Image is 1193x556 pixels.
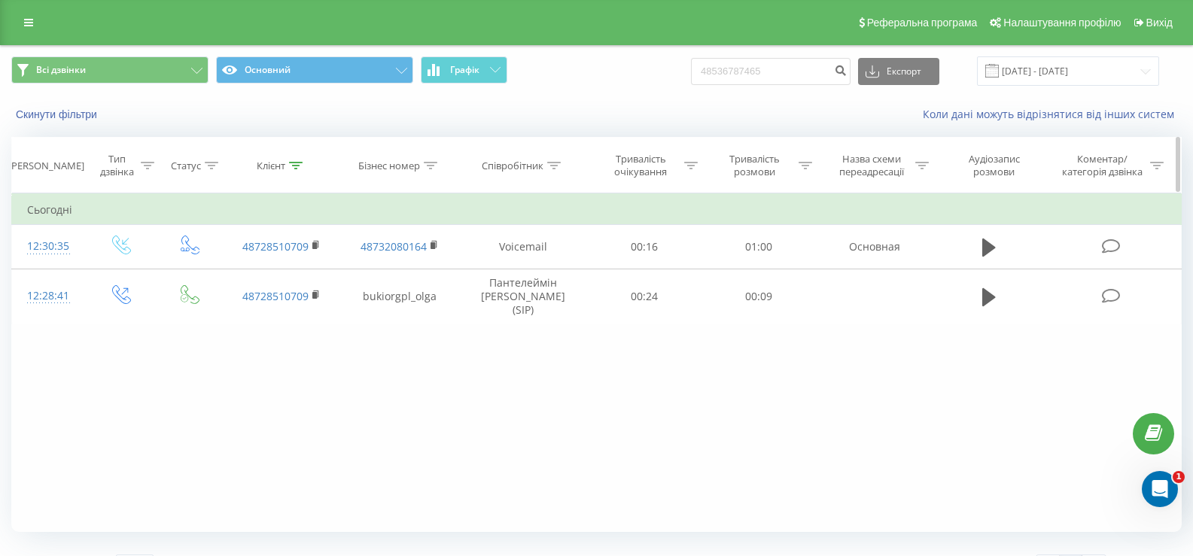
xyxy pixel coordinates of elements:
button: Основний [216,56,413,84]
a: 48732080164 [361,239,427,254]
span: 1 [1173,471,1185,483]
button: Скинути фільтри [11,108,105,121]
div: Співробітник [482,160,543,172]
div: 12:28:41 [27,281,70,311]
span: Вихід [1146,17,1173,29]
td: Voicemail [459,225,587,269]
div: Тривалість розмови [715,153,795,178]
td: 00:09 [701,269,816,324]
span: Всі дзвінки [36,64,86,76]
span: Реферальна програма [867,17,978,29]
span: Налаштування профілю [1003,17,1121,29]
td: Основная [815,225,934,269]
td: Пантелеймін [PERSON_NAME] (SIP) [459,269,587,324]
div: Аудіозапис розмови [948,153,1040,178]
td: 00:24 [587,269,701,324]
div: Статус [171,160,201,172]
div: Тип дзвінка [98,153,136,178]
a: 48728510709 [242,239,309,254]
div: Бізнес номер [358,160,420,172]
td: 01:00 [701,225,816,269]
div: Назва схеми переадресації [831,153,911,178]
a: 48728510709 [242,289,309,303]
div: 12:30:35 [27,232,70,261]
div: Тривалість очікування [601,153,680,178]
td: bukiorgpl_olga [340,269,459,324]
td: Сьогодні [12,195,1182,225]
input: Пошук за номером [691,58,851,85]
div: Клієнт [257,160,285,172]
div: Коментар/категорія дзвінка [1058,153,1146,178]
td: 00:16 [587,225,701,269]
a: Коли дані можуть відрізнятися вiд інших систем [923,107,1182,121]
button: Графік [421,56,507,84]
iframe: Intercom live chat [1142,471,1178,507]
button: Експорт [858,58,939,85]
div: [PERSON_NAME] [8,160,84,172]
span: Графік [450,65,479,75]
button: Всі дзвінки [11,56,208,84]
